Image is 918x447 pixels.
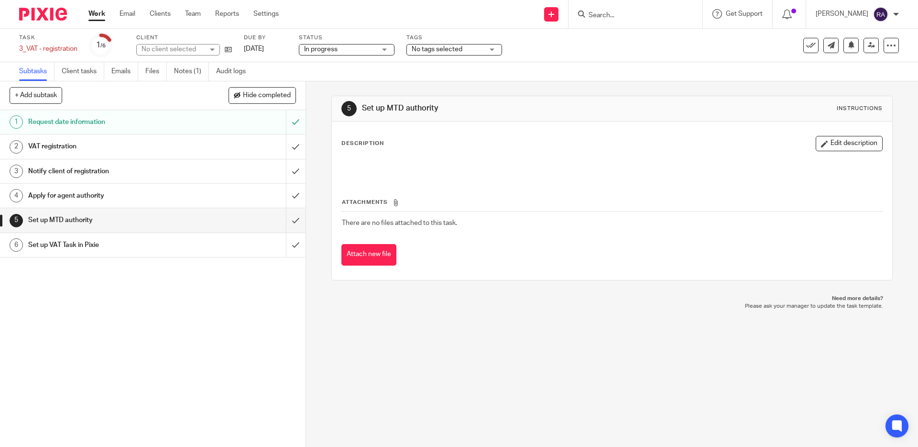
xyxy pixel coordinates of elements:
a: Emails [111,62,138,81]
div: 2 [10,140,23,154]
a: Team [185,9,201,19]
p: [PERSON_NAME] [816,9,868,19]
a: Subtasks [19,62,55,81]
div: Instructions [837,105,883,112]
a: Notes (1) [174,62,209,81]
div: 6 [10,238,23,252]
h1: Notify client of registration [28,164,194,179]
h1: VAT registration [28,139,194,154]
label: Tags [406,34,502,42]
h1: Request date information [28,115,194,129]
label: Status [299,34,394,42]
small: /6 [100,43,106,48]
img: svg%3E [873,7,888,22]
a: Work [88,9,105,19]
a: Client tasks [62,62,104,81]
p: Description [341,140,384,147]
a: Files [145,62,167,81]
label: Task [19,34,77,42]
a: Settings [253,9,279,19]
input: Search [588,11,674,20]
button: + Add subtask [10,87,62,103]
div: 3 [10,165,23,178]
button: Edit description [816,136,883,151]
label: Client [136,34,232,42]
span: Get Support [726,11,763,17]
img: Pixie [19,8,67,21]
span: No tags selected [412,46,462,53]
div: 5 [10,214,23,227]
h1: Apply for agent authority [28,189,194,203]
a: Email [120,9,135,19]
span: There are no files attached to this task. [342,220,457,226]
div: 3_VAT - registration [19,44,77,54]
a: Audit logs [216,62,253,81]
span: Attachments [342,200,388,205]
div: 4 [10,189,23,202]
div: 1 [10,115,23,129]
div: 5 [341,101,357,116]
span: In progress [304,46,338,53]
p: Please ask your manager to update the task template. [341,302,883,310]
span: Hide completed [243,92,291,100]
div: 1 [96,40,106,51]
a: Clients [150,9,171,19]
label: Due by [244,34,287,42]
a: Reports [215,9,239,19]
span: [DATE] [244,45,264,52]
div: No client selected [142,45,204,54]
button: Hide completed [229,87,296,103]
h1: Set up VAT Task in Pixie [28,238,194,252]
h1: Set up MTD authority [362,103,633,113]
p: Need more details? [341,295,883,302]
h1: Set up MTD authority [28,213,194,227]
button: Attach new file [341,244,396,266]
